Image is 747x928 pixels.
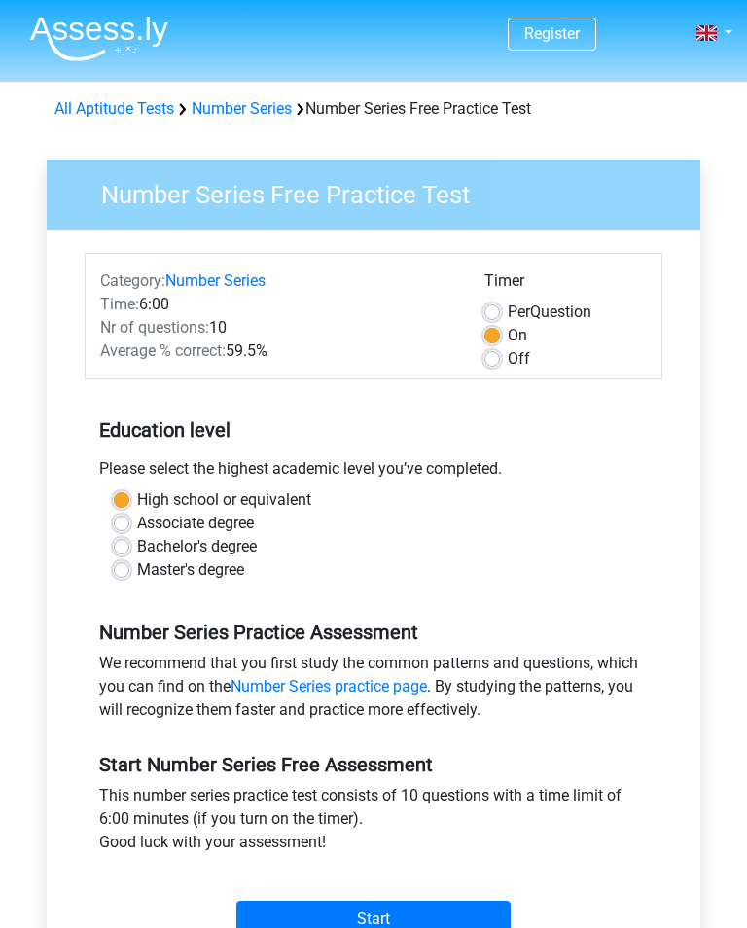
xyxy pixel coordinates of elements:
[47,97,700,121] div: Number Series Free Practice Test
[86,339,470,363] div: 59.5%
[78,172,686,210] h3: Number Series Free Practice Test
[99,621,648,644] h5: Number Series Practice Assessment
[508,347,530,371] label: Off
[524,24,580,43] a: Register
[30,16,168,61] img: Assessly
[99,410,648,449] h5: Education level
[85,457,662,488] div: Please select the highest academic level you’ve completed.
[231,677,427,696] a: Number Series practice page
[100,295,139,313] span: Time:
[99,753,648,776] h5: Start Number Series Free Assessment
[192,99,292,118] a: Number Series
[86,293,470,316] div: 6:00
[484,269,647,301] div: Timer
[165,271,266,290] a: Number Series
[508,301,591,324] label: Question
[137,488,311,512] label: High school or equivalent
[137,512,254,535] label: Associate degree
[85,652,662,730] div: We recommend that you first study the common patterns and questions, which you can find on the . ...
[54,99,174,118] a: All Aptitude Tests
[100,318,209,337] span: Nr of questions:
[100,341,226,360] span: Average % correct:
[85,784,662,862] div: This number series practice test consists of 10 questions with a time limit of 6:00 minutes (if y...
[100,271,165,290] span: Category:
[508,303,530,321] span: Per
[137,535,257,558] label: Bachelor's degree
[86,316,470,339] div: 10
[508,324,527,347] label: On
[137,558,244,582] label: Master's degree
